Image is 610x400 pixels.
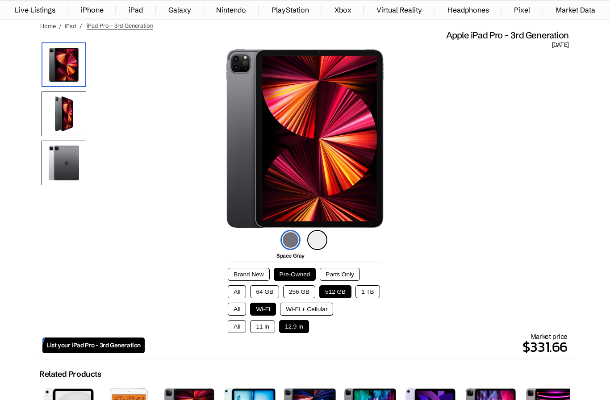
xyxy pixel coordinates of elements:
span: / [79,22,82,29]
button: Pre-Owned [274,268,316,281]
button: 512 GB [319,285,351,298]
img: Side [42,92,86,136]
a: PlayStation [267,1,313,19]
span: [DATE] [552,41,568,49]
span: / [59,22,62,29]
button: All [228,303,246,316]
a: iPhone [76,1,108,19]
button: 12.9 in [279,320,309,333]
p: $331.66 [145,336,568,358]
img: iPad Pro (3rd Generation) [42,42,86,87]
img: space-gray-icon [280,230,301,250]
a: List your iPad Pro - 3rd Generation [42,337,145,353]
a: Live Listings [10,1,60,19]
button: 256 GB [283,285,315,298]
span: List your iPad Pro - 3rd Generation [46,342,141,349]
img: silver-icon [307,230,327,250]
h2: Related Products [39,369,101,379]
a: Headphones [443,1,493,19]
img: iPad Pro (3rd Generation) [226,49,384,228]
span: Apple iPad Pro - 3rd Generation [446,29,568,41]
button: Brand New [228,268,269,281]
button: Wi-Fi [250,303,276,316]
img: Using [42,141,86,185]
a: Home [40,22,56,29]
div: Market price [145,332,568,358]
button: 11 in [250,320,275,333]
span: iPad Pro - 3rd Generation [87,22,153,29]
a: Xbox [330,1,356,19]
span: Space Gray [276,252,305,259]
a: iPad [65,22,76,29]
button: Parts Only [320,268,359,281]
button: 64 GB [250,285,279,298]
a: Galaxy [164,1,196,19]
a: Market Data [551,1,600,19]
button: 1 TB [355,285,380,298]
button: All [228,320,246,333]
a: Virtual Reality [372,1,426,19]
a: iPad [124,1,147,19]
button: Wi-Fi + Cellular [280,303,333,316]
a: Nintendo [212,1,251,19]
a: Pixel [510,1,535,19]
button: All [228,285,246,298]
